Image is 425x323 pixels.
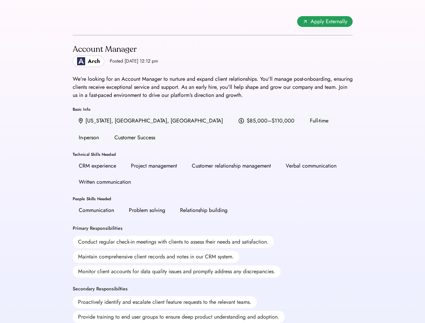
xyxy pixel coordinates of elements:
[108,131,161,144] div: Customer Success
[77,57,85,65] img: Logo_Blue_1.png
[131,162,177,170] div: Project management
[73,296,257,308] div: Proactively identify and escalate client feature requests to the relevant teams.
[85,117,223,125] div: [US_STATE], [GEOGRAPHIC_DATA], [GEOGRAPHIC_DATA]
[304,114,334,128] div: Full-time
[73,197,353,201] div: People Skills Needed
[73,225,122,232] div: Primary Responsibilities
[79,118,83,124] img: location.svg
[73,131,105,144] div: In-person
[73,152,353,156] div: Technical Skills Needed
[79,178,131,186] div: Written communication
[79,162,116,170] div: CRM experience
[110,58,158,65] div: Posted [DATE] 12:12 pm
[129,206,165,214] div: Problem solving
[73,236,274,248] div: Conduct regular check-in meetings with clients to assess their needs and satisfaction.
[79,206,114,214] div: Communication
[73,265,281,278] div: Monitor client accounts for data quality issues and promptly address any discrepancies.
[311,17,347,26] span: Apply Externally
[73,75,353,99] div: We're looking for an Account Manager to nurture and expand client relationships. You'll manage po...
[73,107,353,111] div: Basic Info
[88,57,100,65] div: Arch
[73,251,239,263] div: Maintain comprehensive client records and notes in our CRM system.
[73,311,285,323] div: Provide training to end user groups to ensure deep product understanding and adoption.
[239,118,244,124] img: money.svg
[192,162,271,170] div: Customer relationship management
[73,44,158,55] div: Account Manager
[297,16,353,27] button: Apply Externally
[286,162,337,170] div: Verbal communication
[180,206,227,214] div: Relationship building
[247,117,294,125] div: $85,000–$110,000
[73,286,128,292] div: Secondary Responsibilties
